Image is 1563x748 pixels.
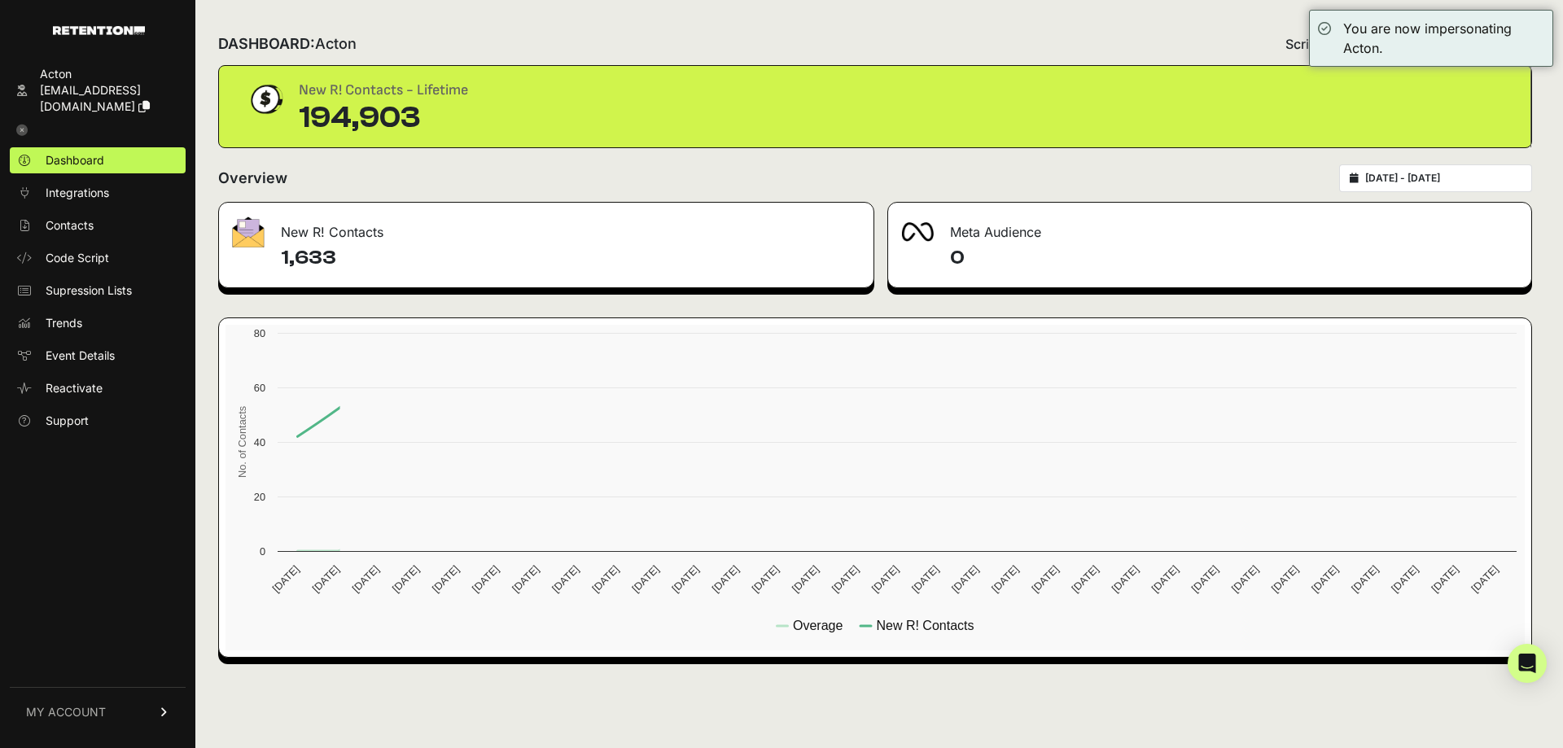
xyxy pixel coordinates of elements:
[1149,563,1181,595] text: [DATE]
[269,563,301,595] text: [DATE]
[10,408,186,434] a: Support
[1189,563,1221,595] text: [DATE]
[1069,563,1101,595] text: [DATE]
[10,310,186,336] a: Trends
[46,185,109,201] span: Integrations
[949,563,981,595] text: [DATE]
[46,413,89,429] span: Support
[218,33,357,55] h2: DASHBOARD:
[254,436,265,448] text: 40
[40,83,141,113] span: [EMAIL_ADDRESS][DOMAIN_NAME]
[1269,563,1301,595] text: [DATE]
[10,343,186,369] a: Event Details
[10,212,186,238] a: Contacts
[390,563,422,595] text: [DATE]
[909,563,941,595] text: [DATE]
[232,217,265,247] img: fa-envelope-19ae18322b30453b285274b1b8af3d052b27d846a4fbe8435d1a52b978f639a2.png
[549,563,581,595] text: [DATE]
[1469,563,1500,595] text: [DATE]
[10,180,186,206] a: Integrations
[260,545,265,558] text: 0
[46,152,104,168] span: Dashboard
[309,563,341,595] text: [DATE]
[1429,563,1460,595] text: [DATE]
[46,282,132,299] span: Supression Lists
[830,563,861,595] text: [DATE]
[46,348,115,364] span: Event Details
[315,35,357,52] span: Acton
[1285,34,1363,54] span: Script status
[470,563,501,595] text: [DATE]
[709,563,741,595] text: [DATE]
[876,619,974,632] text: New R! Contacts
[10,245,186,271] a: Code Script
[989,563,1021,595] text: [DATE]
[10,147,186,173] a: Dashboard
[669,563,701,595] text: [DATE]
[901,222,934,242] img: fa-meta-2f981b61bb99beabf952f7030308934f19ce035c18b003e963880cc3fabeebb7.png
[1029,563,1061,595] text: [DATE]
[790,563,821,595] text: [DATE]
[1349,563,1381,595] text: [DATE]
[218,167,287,190] h2: Overview
[1343,19,1544,58] div: You are now impersonating Acton.
[46,315,82,331] span: Trends
[510,563,541,595] text: [DATE]
[10,61,186,120] a: Acton [EMAIL_ADDRESS][DOMAIN_NAME]
[254,382,265,394] text: 60
[26,704,106,720] span: MY ACCOUNT
[350,563,382,595] text: [DATE]
[1309,563,1341,595] text: [DATE]
[254,327,265,339] text: 80
[46,217,94,234] span: Contacts
[10,375,186,401] a: Reactivate
[281,245,860,271] h4: 1,633
[53,26,145,35] img: Retention.com
[219,203,873,252] div: New R! Contacts
[869,563,901,595] text: [DATE]
[1508,644,1547,683] div: Open Intercom Messenger
[750,563,781,595] text: [DATE]
[950,245,1518,271] h4: 0
[793,619,843,632] text: Overage
[430,563,462,595] text: [DATE]
[46,380,103,396] span: Reactivate
[1109,563,1141,595] text: [DATE]
[629,563,661,595] text: [DATE]
[10,278,186,304] a: Supression Lists
[299,102,468,134] div: 194,903
[245,79,286,120] img: dollar-coin-05c43ed7efb7bc0c12610022525b4bbbb207c7efeef5aecc26f025e68dcafac9.png
[1389,563,1421,595] text: [DATE]
[10,687,186,737] a: MY ACCOUNT
[1229,563,1261,595] text: [DATE]
[888,203,1531,252] div: Meta Audience
[299,79,468,102] div: New R! Contacts - Lifetime
[46,250,109,266] span: Code Script
[254,491,265,503] text: 20
[236,406,248,478] text: No. of Contacts
[589,563,621,595] text: [DATE]
[40,66,179,82] div: Acton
